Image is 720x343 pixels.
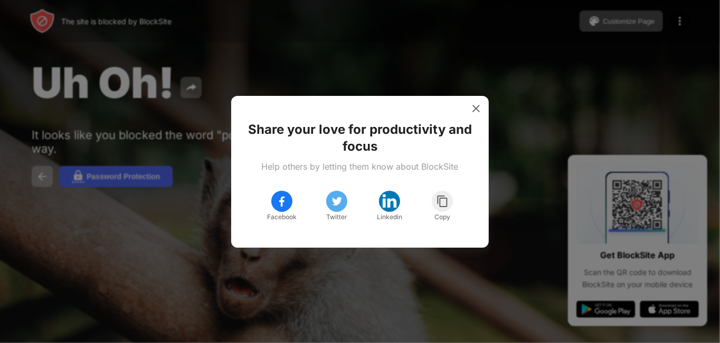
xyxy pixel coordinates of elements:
div: Copy [434,212,450,222]
div: Share your love for productivity and focus [244,121,476,155]
div: Help others by letting them know about BlockSite [262,161,459,172]
img: copy.svg [436,195,449,208]
img: facebook.svg [276,195,288,208]
div: Linkedin [377,212,402,222]
div: Facebook [267,212,297,222]
img: linkedin.svg [381,193,398,210]
img: twitter.svg [330,195,343,208]
div: Twitter [326,212,347,222]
